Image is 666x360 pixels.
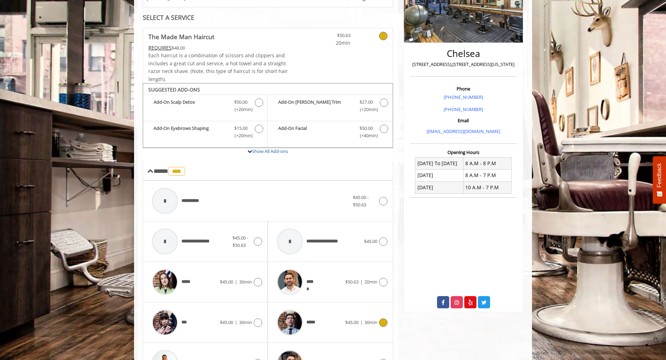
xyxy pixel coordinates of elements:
td: [DATE] To [DATE] [415,157,464,169]
button: Feedback - Show survey [653,156,666,204]
div: The Made Man Haircut Add-onS [143,83,393,148]
span: $45.00 - $50.63 [353,194,369,208]
td: [DATE] [415,182,464,193]
h3: Phone [412,86,515,91]
div: $48.00 [148,44,289,52]
b: Add-On Eyebrows Shaping [154,125,227,139]
a: [PHONE_NUMBER] [444,94,483,100]
span: | [235,279,237,285]
a: $50.63 [309,28,350,47]
b: Add-On Facial [278,125,352,139]
span: $45.00 [345,319,358,325]
b: Add-On Scalp Detox [154,98,227,113]
label: Add-On Beard Trim [271,98,389,115]
a: [PHONE_NUMBER] [444,106,483,112]
h2: Chelsea [412,49,515,59]
h3: Opening Hours [410,150,517,155]
b: Add-On [PERSON_NAME] Trim [278,98,352,113]
span: (+20min ) [231,132,251,139]
b: The Made Man Haircut [148,32,214,42]
span: (+20min ) [356,106,376,113]
span: $45.00 [220,279,233,285]
span: (+20min ) [231,106,251,113]
td: 8 A.M - 7 P.M [463,169,511,181]
label: Add-On Eyebrows Shaping [147,125,264,141]
td: [DATE] [415,169,464,181]
span: This service needs some Advance to be paid before we block your appointment [148,44,172,51]
span: 30min [239,279,252,285]
td: 8 A.M - 8 P.M [463,157,511,169]
span: (+40min ) [356,132,376,139]
td: 10 A.M - 7 P.M [463,182,511,193]
label: Add-On Scalp Detox [147,98,264,115]
span: | [360,279,363,285]
span: 30min [239,319,252,325]
a: Show All Add-ons [252,148,288,154]
span: 30min [364,319,377,325]
span: Each haircut is a combination of scissors and clippers and includes a great cut and service, a ho... [148,52,288,82]
span: $45.00 - $50.63 [232,235,248,248]
div: SELECT A SERVICE [143,14,393,21]
b: SUGGESTED ADD-ONS [148,86,200,93]
span: $45.00 [220,319,233,325]
a: [EMAIL_ADDRESS][DOMAIN_NAME] [427,128,500,134]
span: 20min [309,39,350,47]
span: Feedback [656,163,663,188]
span: 20min [364,279,377,285]
span: $50.00 [234,98,247,106]
span: | [360,319,363,325]
span: $50.63 [345,279,358,285]
span: $45.00 [364,238,377,244]
p: [STREET_ADDRESS],[STREET_ADDRESS][US_STATE] [412,61,515,68]
span: $15.00 [234,125,247,132]
span: $27.00 [360,98,373,106]
label: Add-On Facial [271,125,389,141]
span: | [235,319,237,325]
h3: Email [412,118,515,123]
span: $50.00 [360,125,373,132]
